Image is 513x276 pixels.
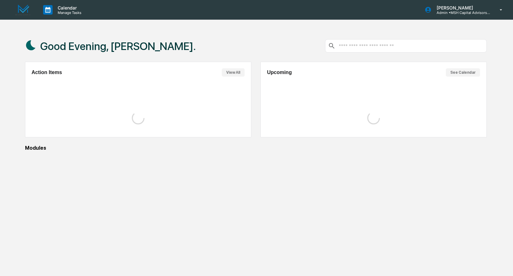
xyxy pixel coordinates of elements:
[446,68,480,77] button: See Calendar
[53,10,85,15] p: Manage Tasks
[53,5,85,10] p: Calendar
[32,70,62,75] h2: Action Items
[432,10,491,15] p: Admin • MSH Capital Advisors LLC - RIA
[15,4,30,16] img: logo
[432,5,491,10] p: [PERSON_NAME]
[267,70,292,75] h2: Upcoming
[222,68,245,77] button: View All
[25,145,487,151] div: Modules
[40,40,196,53] h1: Good Evening, [PERSON_NAME].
